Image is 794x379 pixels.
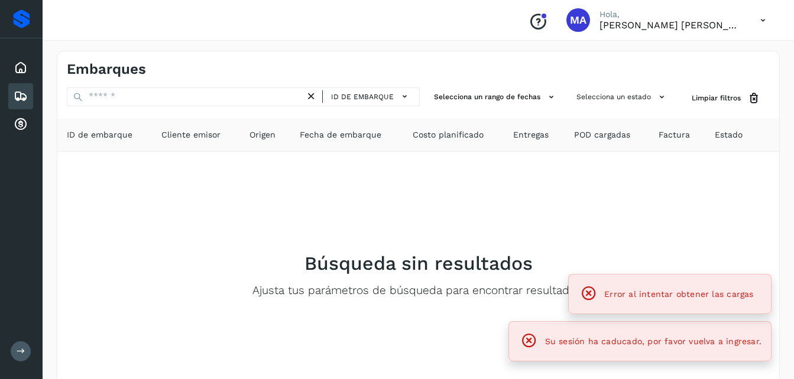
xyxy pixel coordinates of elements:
span: Costo planificado [413,129,484,141]
div: Inicio [8,55,33,81]
button: ID de embarque [328,88,414,105]
span: POD cargadas [574,129,630,141]
p: Ajusta tus parámetros de búsqueda para encontrar resultados. [252,284,584,298]
span: Entregas [513,129,549,141]
span: Estado [715,129,743,141]
div: Cuentas por cobrar [8,112,33,138]
p: MIGUEL ANGEL FRANCO AGUIRRE [599,19,741,31]
span: Factura [659,129,690,141]
span: Fecha de embarque [300,129,381,141]
button: Selecciona un estado [572,87,673,107]
span: Su sesión ha caducado, por favor vuelva a ingresar. [545,336,761,346]
h2: Búsqueda sin resultados [304,252,533,275]
button: Selecciona un rango de fechas [429,87,562,107]
span: ID de embarque [67,129,132,141]
p: Hola, [599,9,741,19]
button: Limpiar filtros [682,87,770,109]
h4: Embarques [67,61,146,78]
span: ID de embarque [331,92,394,102]
span: Error al intentar obtener las cargas [604,289,753,299]
span: Limpiar filtros [692,93,741,103]
span: Cliente emisor [161,129,221,141]
div: Embarques [8,83,33,109]
span: Origen [249,129,276,141]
